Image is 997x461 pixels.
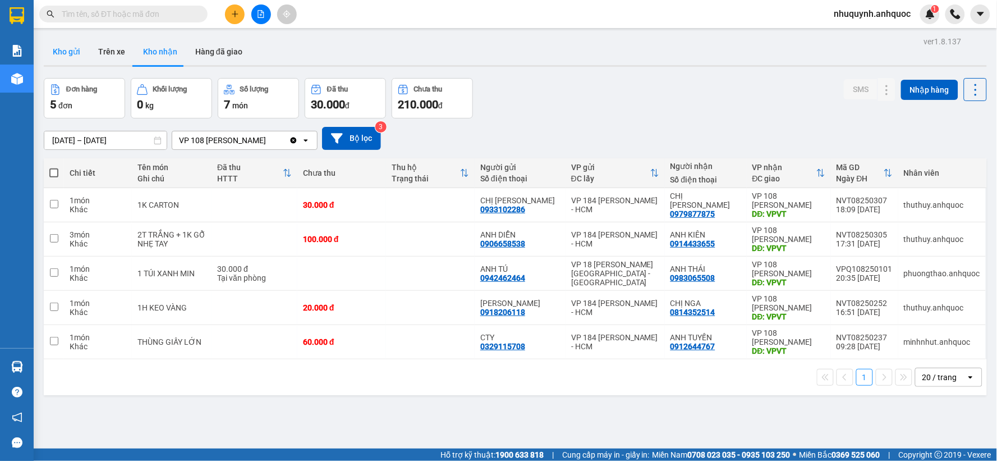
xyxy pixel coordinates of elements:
[924,35,962,48] div: ver 1.8.137
[935,451,943,459] span: copyright
[670,209,715,218] div: 0979877875
[571,163,650,172] div: VP gửi
[480,174,560,183] div: Số điện thoại
[571,260,659,287] div: VP 18 [PERSON_NAME][GEOGRAPHIC_DATA] - [GEOGRAPHIC_DATA]
[571,299,659,317] div: VP 184 [PERSON_NAME] - HCM
[971,4,990,24] button: caret-down
[793,453,797,457] span: ⚪️
[904,269,980,278] div: phuongthao.anhquoc
[70,308,126,317] div: Khác
[966,373,975,382] svg: open
[950,9,961,19] img: phone-icon
[480,239,525,248] div: 0906658538
[480,342,525,351] div: 0329115708
[70,230,126,239] div: 3 món
[131,78,212,118] button: Khối lượng0kg
[480,333,560,342] div: CTY
[562,449,650,461] span: Cung cấp máy in - giấy in:
[904,200,980,209] div: thuthuy.anhquoc
[267,135,268,146] input: Selected VP 108 Lê Hồng Phong - Vũng Tàu.
[837,308,893,317] div: 16:51 [DATE]
[301,136,310,145] svg: open
[552,449,554,461] span: |
[137,98,143,111] span: 0
[976,9,986,19] span: caret-down
[62,8,194,20] input: Tìm tên, số ĐT hoặc mã đơn
[153,85,187,93] div: Khối lượng
[217,174,283,183] div: HTTT
[670,333,741,342] div: ANH TUYẾN
[277,4,297,24] button: aim
[225,4,245,24] button: plus
[901,80,958,100] button: Nhập hàng
[752,294,825,312] div: VP 108 [PERSON_NAME]
[386,158,475,188] th: Toggle SortBy
[670,175,741,184] div: Số điện thoại
[327,85,348,93] div: Đã thu
[345,101,350,110] span: đ
[837,205,893,214] div: 18:09 [DATE]
[240,85,269,93] div: Số lượng
[752,328,825,346] div: VP 108 [PERSON_NAME]
[670,230,741,239] div: ANH KIÊN
[837,196,893,205] div: NVT08250307
[231,10,239,18] span: plus
[752,244,825,253] div: DĐ: VPVT
[752,209,825,218] div: DĐ: VPVT
[832,450,880,459] strong: 0369 525 060
[752,278,825,287] div: DĐ: VPVT
[670,299,741,308] div: CHỊ NGA
[12,437,22,448] span: message
[889,449,890,461] span: |
[837,174,884,183] div: Ngày ĐH
[904,303,980,312] div: thuthuy.anhquoc
[800,449,880,461] span: Miền Bắc
[480,299,560,308] div: CHI TUYỀN
[44,131,167,149] input: Select a date range.
[752,174,816,183] div: ĐC giao
[70,264,126,273] div: 1 món
[257,10,265,18] span: file-add
[224,98,230,111] span: 7
[933,5,937,13] span: 1
[653,449,791,461] span: Miền Nam
[670,342,715,351] div: 0912644767
[438,101,443,110] span: đ
[303,303,380,312] div: 20.000 đ
[251,4,271,24] button: file-add
[12,387,22,398] span: question-circle
[398,98,438,111] span: 210.000
[571,174,650,183] div: ĐC lấy
[137,163,206,172] div: Tên món
[844,79,877,99] button: SMS
[44,38,89,65] button: Kho gửi
[305,78,386,118] button: Đã thu30.000đ
[137,303,206,312] div: 1H KEO VÀNG
[70,239,126,248] div: Khác
[752,163,816,172] div: VP nhận
[837,239,893,248] div: 17:31 [DATE]
[480,196,560,205] div: CHỊ KIM
[283,10,291,18] span: aim
[670,273,715,282] div: 0983065508
[70,299,126,308] div: 1 món
[303,235,380,244] div: 100.000 đ
[70,168,126,177] div: Chi tiết
[856,369,873,386] button: 1
[137,230,206,239] div: 2T TRẮNG + 1K GỖ
[11,73,23,85] img: warehouse-icon
[670,191,741,209] div: CHỊ TRANG
[217,273,292,282] div: Tại văn phòng
[495,450,544,459] strong: 1900 633 818
[303,200,380,209] div: 30.000 đ
[752,346,825,355] div: DĐ: VPVT
[137,239,206,248] div: NHẸ TAY
[440,449,544,461] span: Hỗ trợ kỹ thuật:
[688,450,791,459] strong: 0708 023 035 - 0935 103 250
[480,273,525,282] div: 0942462464
[825,7,920,21] span: nhuquynh.anhquoc
[670,162,741,171] div: Người nhận
[50,98,56,111] span: 5
[70,205,126,214] div: Khác
[752,226,825,244] div: VP 108 [PERSON_NAME]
